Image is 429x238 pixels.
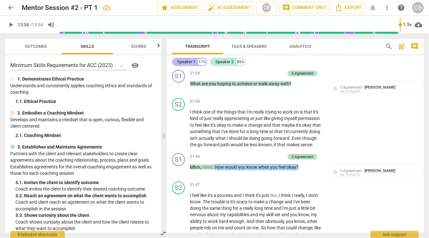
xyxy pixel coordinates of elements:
[227,136,229,141] span: I
[282,4,290,12] span: comment
[384,41,394,52] button: Search
[243,136,249,141] span: be
[272,123,281,128] span: that
[172,153,185,166] div: Change speaker
[306,193,308,198] span: I
[301,199,310,204] span: been
[294,109,300,115] span: on
[265,109,278,115] span: trying
[213,116,224,121] span: really
[215,59,234,65] div: Speaker 2
[267,225,277,231] span: how
[310,206,315,211] span: bit
[158,2,202,13] button: Assessment
[286,225,298,231] span: could
[269,81,280,86] span: away
[197,142,203,147] span: go
[160,230,167,237] span: compare_arrows
[293,199,301,204] span: I've
[229,129,240,134] span: done
[281,193,292,198] span: think
[215,136,227,141] span: what
[221,129,229,134] span: I've
[224,109,237,115] span: things
[258,81,269,86] span: walk
[5,19,17,30] button: Play
[218,225,225,231] span: me
[256,193,262,198] span: it's
[229,219,244,224] span: enough
[190,136,199,141] span: isn't
[185,44,210,49] span: Transcript
[190,71,200,76] span: 01:04
[294,193,304,198] span: really
[203,142,220,147] span: forward
[210,206,221,211] span: same
[190,219,203,224] span: ability
[190,142,197,147] span: the
[290,232,294,237] span: a
[212,165,215,170] span: .
[284,129,290,134] span: I'm
[190,154,200,159] span: 01:40
[289,81,291,86] span: ?
[10,150,156,177] p: Partners with the client and relevant stakeholders to create clear agreements about the coaching ...
[190,99,200,104] span: 01:08
[265,199,269,204] span: a
[269,129,274,134] span: or
[244,123,248,128] span: a
[255,116,264,121] span: just
[47,21,55,29] span: volume_up
[231,44,267,49] span: Tags & Speakers
[229,136,243,141] span: should
[332,2,365,13] button: Export
[212,129,221,134] span: that
[200,193,208,198] span: like
[203,109,211,115] span: one
[219,219,229,224] span: hard
[277,142,287,147] span: that
[209,81,217,86] span: you
[307,219,317,224] span: other
[208,193,214,198] span: it's
[172,70,185,83] div: Change speaker
[249,136,261,141] span: doing
[270,165,279,170] span: you
[296,123,302,128] span: it's
[248,123,263,128] span: change
[304,109,313,115] span: that
[301,142,312,147] span: sense
[282,206,289,211] span: I'm
[281,212,290,217] span: and
[17,110,84,116] p: 2. Embodies a Coaching Mindset
[236,59,245,65] div: 89%
[190,199,201,204] span: know
[220,142,231,147] span: path
[131,62,139,69] span: visibility
[225,165,238,170] span: would
[415,21,423,29] span: cloud_download
[274,212,281,217] span: set
[202,206,210,211] span: the
[15,186,156,192] p: Coach invites the client to identify their desired coaching outcome
[277,225,286,231] span: that
[190,116,199,121] span: kind
[283,109,294,115] span: work
[7,4,15,12] span: arrow_back
[190,232,198,237] span: our
[15,212,156,219] div: 3. 3. Shows curiosity about the client
[190,129,212,134] span: something
[190,81,202,86] span: What
[18,22,29,27] span: 13:34
[232,81,237,86] span: to
[161,4,200,12] span: Assessment
[313,109,318,115] span: it's
[287,142,301,147] span: makes
[200,165,202,170] span: ,
[244,142,250,147] span: be
[250,212,259,217] span: and
[294,232,309,237] span: change
[231,142,244,147] span: would
[211,232,230,237] span: dynamics
[274,206,282,211] span: and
